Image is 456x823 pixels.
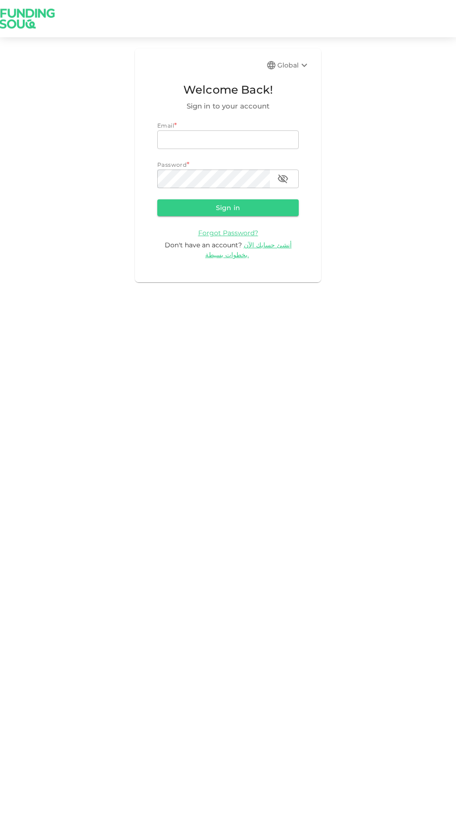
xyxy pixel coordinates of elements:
span: Password [157,161,187,168]
div: Global [277,60,310,71]
a: Forgot Password? [198,228,258,237]
span: Welcome Back! [157,81,299,99]
span: Sign in to your account [157,101,299,112]
span: أنشئ حسابك الآن بخطوات بسيطة. [205,241,292,259]
span: Don't have an account? [165,241,242,249]
span: Forgot Password? [198,229,258,237]
button: Sign in [157,199,299,216]
input: password [157,170,270,188]
input: email [157,130,299,149]
span: Email [157,122,174,129]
